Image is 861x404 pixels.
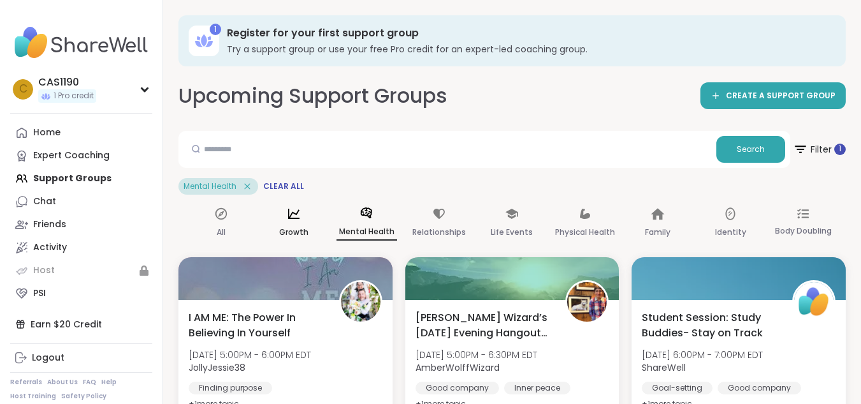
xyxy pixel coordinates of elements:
div: Good company [416,382,499,394]
div: Finding purpose [189,382,272,394]
a: Expert Coaching [10,144,152,167]
div: PSI [33,287,46,300]
h3: Try a support group or use your free Pro credit for an expert-led coaching group. [227,43,828,56]
p: Relationships [412,225,466,240]
img: JollyJessie38 [341,282,380,322]
h3: Register for your first support group [227,26,828,40]
span: Student Session: Study Buddies- Stay on Track [642,310,778,341]
div: Chat [33,195,56,208]
p: Growth [279,225,308,240]
b: JollyJessie38 [189,361,245,374]
a: Host Training [10,392,56,401]
h2: Upcoming Support Groups [178,82,447,110]
a: Host [10,259,152,282]
div: Expert Coaching [33,149,110,162]
span: I AM ME: The Power In Believing In Yourself [189,310,325,341]
div: Goal-setting [642,382,713,394]
a: PSI [10,282,152,305]
span: [DATE] 6:00PM - 7:00PM EDT [642,348,763,361]
b: AmberWolffWizard [416,361,500,374]
button: Filter 1 [793,131,846,168]
div: Home [33,126,61,139]
p: Mental Health [336,224,397,241]
span: Clear All [263,181,304,191]
div: Logout [32,352,64,364]
img: ShareWell Nav Logo [10,20,152,65]
span: [PERSON_NAME] Wizard’s [DATE] Evening Hangout Den 🐺🪄 [416,310,552,341]
p: All [217,225,226,240]
span: 1 [839,144,841,154]
span: [DATE] 5:00PM - 6:30PM EDT [416,348,537,361]
a: Chat [10,190,152,213]
div: Friends [33,218,66,231]
p: Body Doubling [775,223,832,239]
p: Family [645,225,670,240]
div: CAS1190 [38,75,96,89]
span: CREATE A SUPPORT GROUP [726,91,836,101]
a: Safety Policy [61,392,106,401]
p: Life Events [491,225,533,240]
a: Referrals [10,378,42,387]
a: Home [10,121,152,144]
span: C [19,81,27,98]
p: Identity [715,225,746,240]
span: [DATE] 5:00PM - 6:00PM EDT [189,348,311,361]
img: AmberWolffWizard [567,282,607,322]
span: Search [737,144,765,155]
a: CREATE A SUPPORT GROUP [700,82,846,109]
div: Earn $20 Credit [10,313,152,336]
a: Friends [10,213,152,236]
a: Activity [10,236,152,259]
a: About Us [47,378,78,387]
div: Host [33,264,55,277]
span: Filter [793,134,846,165]
div: Inner peace [504,382,570,394]
div: 1 [210,24,221,35]
b: ShareWell [642,361,686,374]
div: Good company [718,382,801,394]
span: 1 Pro credit [54,91,94,101]
a: FAQ [83,378,96,387]
p: Physical Health [555,225,615,240]
button: Search [716,136,785,163]
a: Logout [10,347,152,370]
img: ShareWell [794,282,834,322]
a: Help [101,378,117,387]
div: Activity [33,241,67,254]
span: Mental Health [184,181,236,191]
